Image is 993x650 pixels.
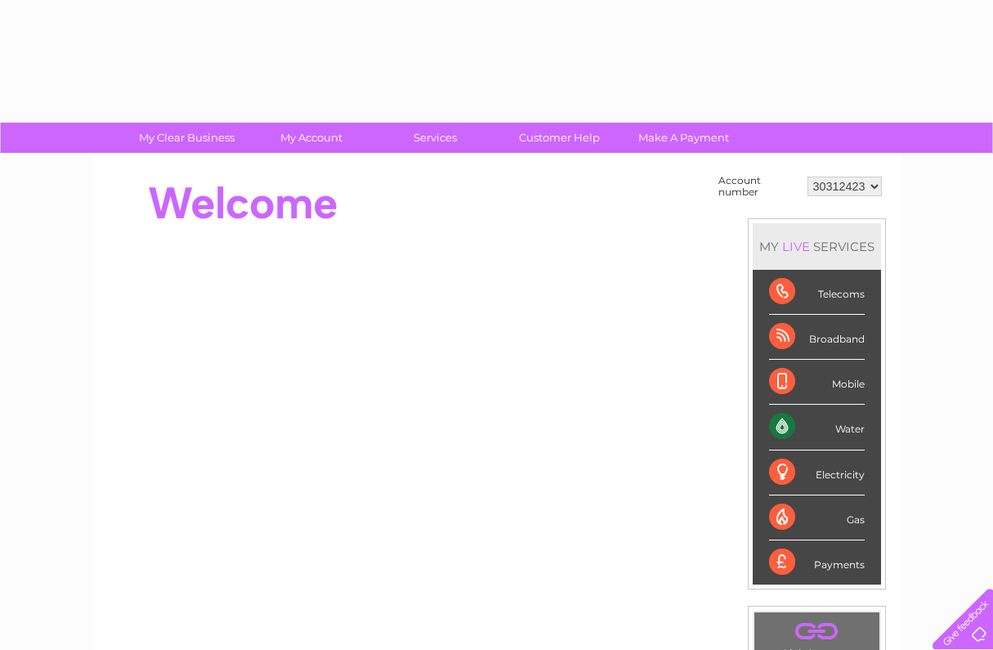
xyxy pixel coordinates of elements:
[769,315,865,360] div: Broadband
[769,405,865,450] div: Water
[616,123,751,153] a: Make A Payment
[779,239,813,254] div: LIVE
[758,616,875,645] a: .
[753,223,881,270] div: MY SERVICES
[769,270,865,315] div: Telecoms
[492,123,627,153] a: Customer Help
[244,123,378,153] a: My Account
[368,123,503,153] a: Services
[769,451,865,495] div: Electricity
[769,360,865,405] div: Mobile
[714,171,803,202] td: Account number
[769,540,865,585] div: Payments
[119,123,254,153] a: My Clear Business
[769,495,865,540] div: Gas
